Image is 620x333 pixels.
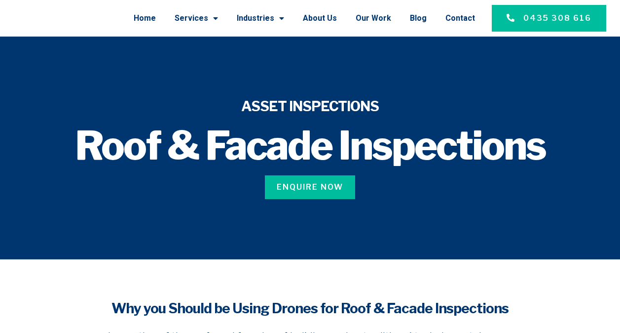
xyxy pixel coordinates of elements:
[303,5,337,31] a: About Us
[265,175,355,199] a: Enquire Now
[108,299,512,318] h4: Why you Should be Using Drones for Roof & Facade Inspections
[21,126,599,166] h1: Roof & Facade Inspections
[445,5,475,31] a: Contact
[134,5,156,31] a: Home
[21,97,599,116] h4: ASSET INSPECTIONS
[356,5,391,31] a: Our Work
[109,5,475,31] nav: Menu
[523,12,591,24] span: 0435 308 616
[492,5,606,32] a: 0435 308 616
[12,9,99,28] img: Final-Logo copy
[237,5,284,31] a: Industries
[175,5,218,31] a: Services
[410,5,427,31] a: Blog
[277,181,343,193] span: Enquire Now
